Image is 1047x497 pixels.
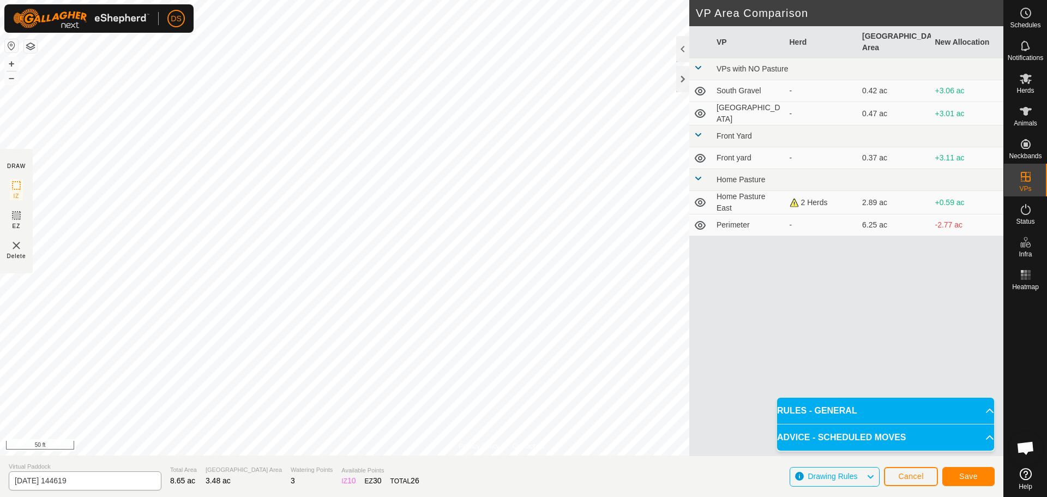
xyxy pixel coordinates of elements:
span: Neckbands [1009,153,1042,159]
span: Drawing Rules [808,472,857,481]
th: [GEOGRAPHIC_DATA] Area [858,26,931,58]
td: Front yard [712,147,785,169]
span: Watering Points [291,465,333,475]
span: Save [959,472,978,481]
img: VP [10,239,23,252]
span: 26 [411,476,419,485]
span: IZ [14,192,20,200]
td: Perimeter [712,214,785,236]
a: Contact Us [513,441,545,451]
a: Privacy Policy [459,441,500,451]
span: Available Points [341,466,419,475]
span: EZ [13,222,21,230]
div: TOTAL [390,475,419,487]
span: Animals [1014,120,1037,127]
span: Infra [1019,251,1032,258]
button: Cancel [884,467,938,486]
span: Heatmap [1012,284,1039,290]
span: Help [1019,483,1032,490]
td: 0.47 ac [858,102,931,125]
th: New Allocation [931,26,1004,58]
div: - [790,152,854,164]
td: +0.59 ac [931,191,1004,214]
div: EZ [365,475,382,487]
span: 8.65 ac [170,476,195,485]
span: Status [1016,218,1034,225]
span: RULES - GENERAL [777,404,857,417]
span: 10 [347,476,356,485]
span: VPs with NO Pasture [717,64,789,73]
td: +3.11 ac [931,147,1004,169]
span: DS [171,13,181,25]
td: Home Pasture East [712,191,785,214]
div: - [790,219,854,231]
div: - [790,108,854,119]
span: VPs [1019,185,1031,192]
td: 0.37 ac [858,147,931,169]
span: Virtual Paddock [9,462,161,471]
span: ADVICE - SCHEDULED MOVES [777,431,906,444]
td: 6.25 ac [858,214,931,236]
div: - [790,85,854,97]
td: +3.06 ac [931,80,1004,102]
img: Gallagher Logo [13,9,149,28]
span: [GEOGRAPHIC_DATA] Area [206,465,282,475]
button: Reset Map [5,39,18,52]
button: + [5,57,18,70]
p-accordion-header: ADVICE - SCHEDULED MOVES [777,424,994,451]
td: 2.89 ac [858,191,931,214]
span: 30 [373,476,382,485]
td: 0.42 ac [858,80,931,102]
p-accordion-header: RULES - GENERAL [777,398,994,424]
span: Cancel [898,472,924,481]
span: 3.48 ac [206,476,231,485]
button: – [5,71,18,85]
div: DRAW [7,162,26,170]
a: Help [1004,464,1047,494]
th: Herd [785,26,858,58]
span: Front Yard [717,131,752,140]
th: VP [712,26,785,58]
button: Map Layers [24,40,37,53]
span: Delete [7,252,26,260]
div: IZ [341,475,356,487]
span: Total Area [170,465,197,475]
div: Open chat [1009,432,1042,464]
td: +3.01 ac [931,102,1004,125]
span: 3 [291,476,295,485]
span: Herds [1016,87,1034,94]
td: [GEOGRAPHIC_DATA] [712,102,785,125]
td: South Gravel [712,80,785,102]
span: Home Pasture [717,175,765,184]
button: Save [942,467,995,486]
span: Schedules [1010,22,1040,28]
div: 2 Herds [790,197,854,208]
span: Notifications [1008,55,1043,61]
td: -2.77 ac [931,214,1004,236]
h2: VP Area Comparison [696,7,1003,20]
